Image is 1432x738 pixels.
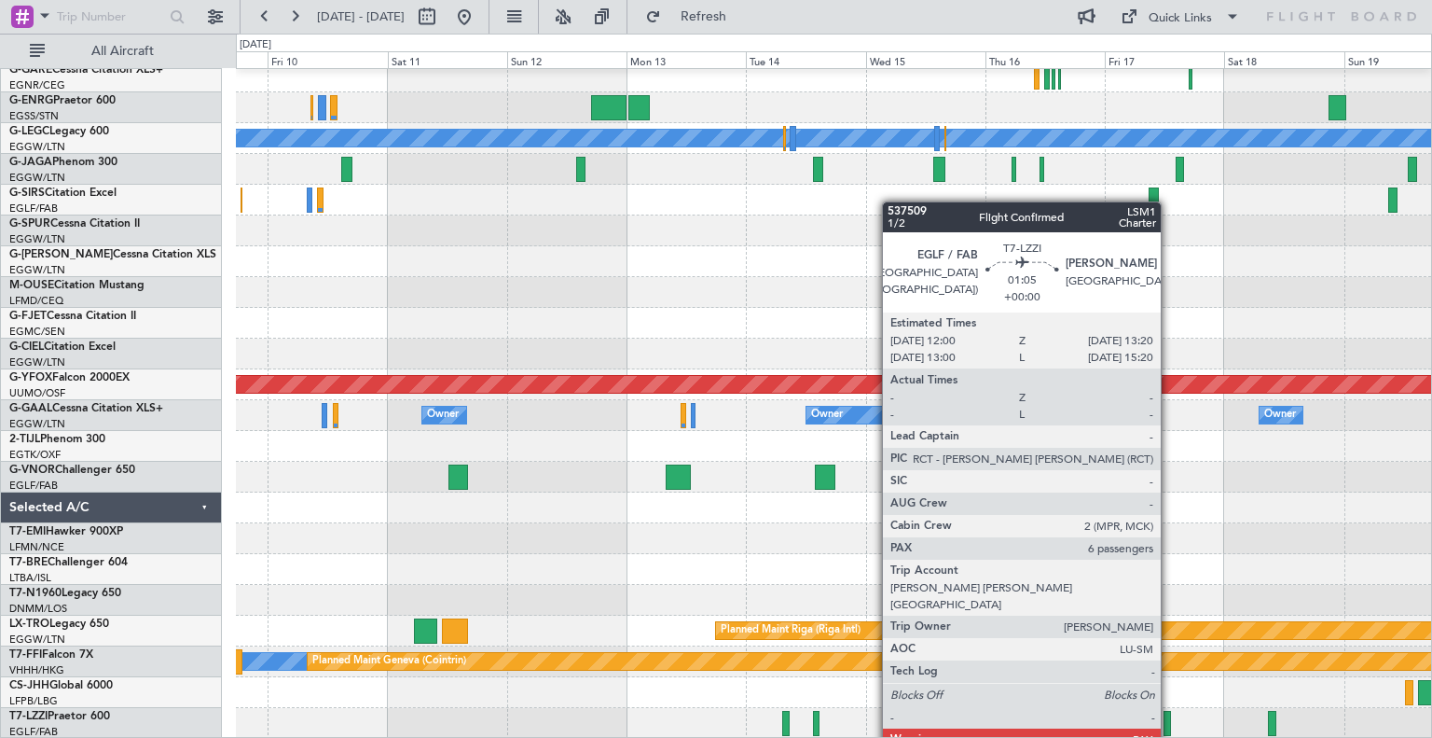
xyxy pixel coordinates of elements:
[9,126,109,137] a: G-LEGCLegacy 600
[746,51,865,68] div: Tue 14
[9,465,55,476] span: G-VNOR
[9,188,117,199] a: G-SIRSCitation Excel
[9,140,65,154] a: EGGW/LTN
[9,171,65,185] a: EGGW/LTN
[240,37,271,53] div: [DATE]
[9,280,54,291] span: M-OUSE
[9,694,58,708] a: LFPB/LBG
[9,218,140,230] a: G-SPURCessna Citation II
[9,64,52,76] span: G-GARE
[9,249,113,260] span: G-[PERSON_NAME]
[9,434,40,445] span: 2-TIJL
[866,51,985,68] div: Wed 15
[9,341,116,353] a: G-CIELCitation Excel
[9,417,65,431] a: EGGW/LTN
[9,126,49,137] span: G-LEGC
[9,711,110,722] a: T7-LZZIPraetor 600
[9,663,64,677] a: VHHH/HKG
[9,157,117,168] a: G-JAGAPhenom 300
[9,280,145,291] a: M-OUSECitation Mustang
[9,588,121,599] a: T7-N1960Legacy 650
[9,403,52,414] span: G-GAAL
[9,372,52,383] span: G-YFOX
[9,711,48,722] span: T7-LZZI
[9,403,163,414] a: G-GAALCessna Citation XLS+
[9,325,65,339] a: EGMC/SEN
[9,157,52,168] span: G-JAGA
[985,51,1105,68] div: Thu 16
[9,448,61,462] a: EGTK/OXF
[9,188,45,199] span: G-SIRS
[427,401,459,429] div: Owner
[268,51,387,68] div: Fri 10
[9,95,116,106] a: G-ENRGPraetor 600
[9,202,58,216] a: EGLF/FAB
[9,619,109,630] a: LX-TROLegacy 650
[48,45,197,58] span: All Aircraft
[9,64,163,76] a: G-GARECessna Citation XLS+
[637,2,749,32] button: Refresh
[9,311,47,322] span: G-FJET
[9,633,65,647] a: EGGW/LTN
[1264,401,1296,429] div: Owner
[9,479,58,493] a: EGLF/FAB
[9,355,65,369] a: EGGW/LTN
[9,263,65,277] a: EGGW/LTN
[626,51,746,68] div: Mon 13
[9,680,113,691] a: CS-JHHGlobal 6000
[9,619,49,630] span: LX-TRO
[9,294,63,308] a: LFMD/CEQ
[9,649,42,661] span: T7-FFI
[21,36,202,66] button: All Aircraft
[507,51,626,68] div: Sun 12
[9,341,44,353] span: G-CIEL
[388,51,507,68] div: Sat 11
[9,540,64,554] a: LFMN/NCE
[9,557,48,568] span: T7-BRE
[9,386,65,400] a: UUMO/OSF
[9,95,53,106] span: G-ENRG
[9,78,65,92] a: EGNR/CEG
[9,249,216,260] a: G-[PERSON_NAME]Cessna Citation XLS
[1025,401,1056,429] div: Owner
[312,647,466,675] div: Planned Maint Geneva (Cointrin)
[9,649,93,661] a: T7-FFIFalcon 7X
[721,617,861,645] div: Planned Maint Riga (Riga Intl)
[9,232,65,246] a: EGGW/LTN
[1149,9,1212,28] div: Quick Links
[1111,2,1249,32] button: Quick Links
[9,311,136,322] a: G-FJETCessna Citation II
[9,571,51,585] a: LTBA/ISL
[9,372,130,383] a: G-YFOXFalcon 2000EX
[9,557,128,568] a: T7-BREChallenger 604
[57,3,164,31] input: Trip Number
[9,602,67,616] a: DNMM/LOS
[1224,51,1343,68] div: Sat 18
[9,218,50,230] span: G-SPUR
[9,109,59,123] a: EGSS/STN
[317,8,405,25] span: [DATE] - [DATE]
[9,465,135,476] a: G-VNORChallenger 650
[9,680,49,691] span: CS-JHH
[9,434,105,445] a: 2-TIJLPhenom 300
[9,526,46,537] span: T7-EMI
[811,401,843,429] div: Owner
[1105,51,1224,68] div: Fri 17
[9,526,123,537] a: T7-EMIHawker 900XP
[665,10,743,23] span: Refresh
[9,588,62,599] span: T7-N1960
